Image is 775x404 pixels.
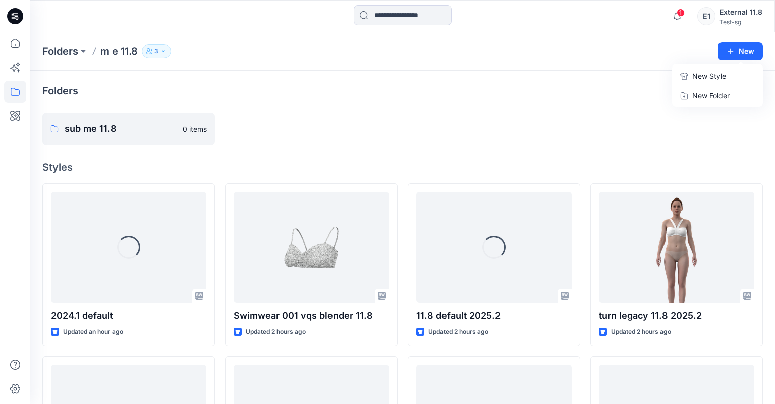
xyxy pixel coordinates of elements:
[692,70,726,82] p: New Style
[234,309,389,323] p: Swimwear 001 vqs blender 11.8
[697,7,715,25] div: E1
[428,327,488,338] p: Updated 2 hours ago
[42,44,78,58] a: Folders
[416,309,572,323] p: 11.8 default 2025.2
[42,113,215,145] a: sub me 11.80 items
[65,122,177,136] p: sub me 11.8
[183,124,207,134] p: 0 items
[674,66,761,86] a: New Style
[599,309,754,323] p: turn legacy 11.8 2025.2
[100,44,138,58] p: m e 11.8
[718,42,763,60] button: New
[42,85,78,97] h4: Folders
[154,46,158,57] p: 3
[611,327,671,338] p: Updated 2 hours ago
[246,327,306,338] p: Updated 2 hours ago
[719,18,762,26] div: Test-sg
[719,6,762,18] div: External 11.8
[51,309,206,323] p: 2024.1 default
[599,192,754,303] a: turn legacy 11.8 2025.2
[142,44,171,58] button: 3
[63,327,123,338] p: Updated an hour ago
[677,9,685,17] span: 1
[42,161,763,173] h4: Styles
[234,192,389,303] a: Swimwear 001 vqs blender 11.8
[692,90,730,101] p: New Folder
